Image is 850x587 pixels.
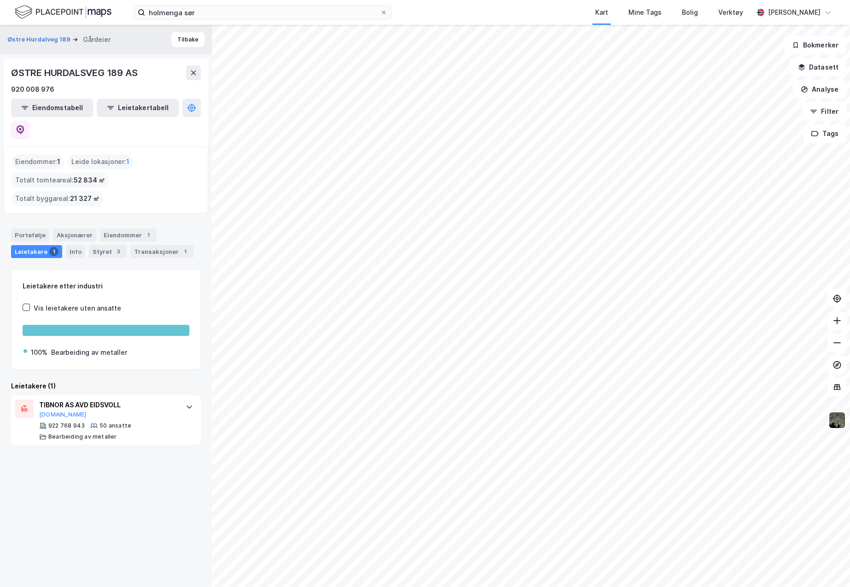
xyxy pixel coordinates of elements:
[23,281,189,292] div: Leietakere etter industri
[31,347,47,358] div: 100%
[181,247,190,256] div: 1
[74,175,105,186] span: 52 834 ㎡
[802,102,846,121] button: Filter
[68,154,133,169] div: Leide lokasjoner :
[70,193,100,204] span: 21 327 ㎡
[51,347,127,358] div: Bearbeiding av metaller
[595,7,608,18] div: Kart
[66,245,85,258] div: Info
[89,245,127,258] div: Styret
[15,4,111,20] img: logo.f888ab2527a4732fd821a326f86c7f29.svg
[784,36,846,54] button: Bokmerker
[48,422,85,429] div: 922 768 943
[97,99,179,117] button: Leietakertabell
[145,6,380,19] input: Søk på adresse, matrikkel, gårdeiere, leietakere eller personer
[7,35,72,44] button: Østre Hurdalveg 189
[790,58,846,76] button: Datasett
[171,32,205,47] button: Tilbake
[39,411,87,418] button: [DOMAIN_NAME]
[12,191,103,206] div: Totalt byggareal :
[57,156,60,167] span: 1
[11,229,49,241] div: Portefølje
[11,245,62,258] div: Leietakere
[53,229,96,241] div: Aksjonærer
[11,381,201,392] div: Leietakere (1)
[12,173,109,188] div: Totalt tomteareal :
[828,411,846,429] img: 9k=
[768,7,821,18] div: [PERSON_NAME]
[11,99,93,117] button: Eiendomstabell
[100,422,131,429] div: 50 ansatte
[804,543,850,587] iframe: Chat Widget
[130,245,193,258] div: Transaksjoner
[11,65,139,80] div: ØSTRE HURDALSVEG 189 AS
[49,247,59,256] div: 1
[39,399,176,411] div: TIBNOR AS AVD EIDSVOLL
[126,156,129,167] span: 1
[628,7,662,18] div: Mine Tags
[114,247,123,256] div: 3
[83,34,111,45] div: Gårdeier
[682,7,698,18] div: Bolig
[12,154,64,169] div: Eiendommer :
[100,229,157,241] div: Eiendommer
[34,303,121,314] div: Vis leietakere uten ansatte
[718,7,743,18] div: Verktøy
[48,433,117,440] div: Bearbeiding av metaller
[793,80,846,99] button: Analyse
[804,543,850,587] div: Kontrollprogram for chat
[11,84,54,95] div: 920 008 976
[144,230,153,240] div: 1
[803,124,846,143] button: Tags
